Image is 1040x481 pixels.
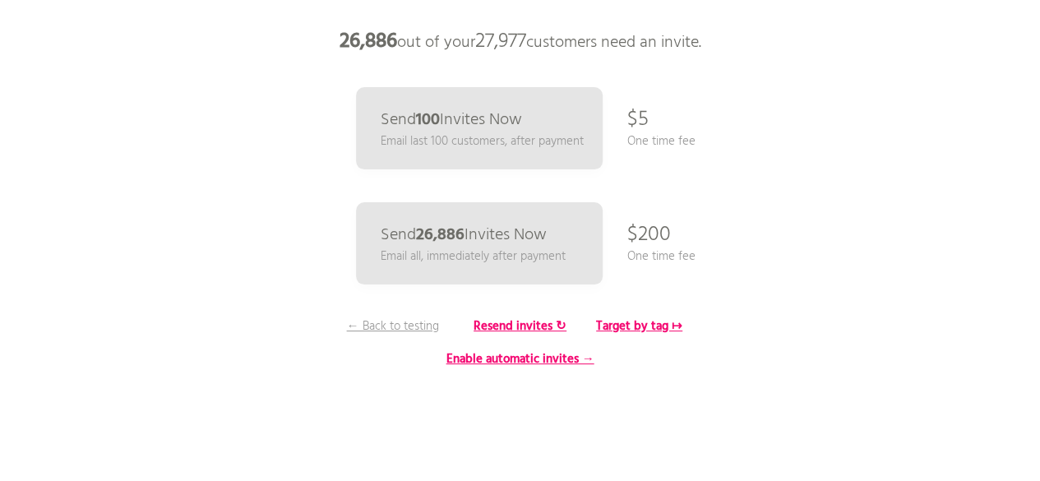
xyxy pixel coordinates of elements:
[446,349,594,369] b: Enable automatic invites →
[474,317,566,336] b: Resend invites ↻
[356,202,603,284] a: Send26,886Invites Now Email all, immediately after payment
[381,112,522,128] p: Send Invites Now
[340,25,397,58] b: 26,886
[381,247,566,266] p: Email all, immediately after payment
[381,132,584,150] p: Email last 100 customers, after payment
[416,222,465,248] b: 26,886
[416,107,440,133] b: 100
[627,247,696,266] p: One time fee
[475,25,526,58] span: 27,977
[596,317,682,336] b: Target by tag ↦
[627,210,671,260] p: $200
[274,17,767,67] p: out of your customers need an invite.
[627,132,696,150] p: One time fee
[381,227,547,243] p: Send Invites Now
[356,87,603,169] a: Send100Invites Now Email last 100 customers, after payment
[627,95,649,145] p: $5
[331,317,455,335] p: ← Back to testing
